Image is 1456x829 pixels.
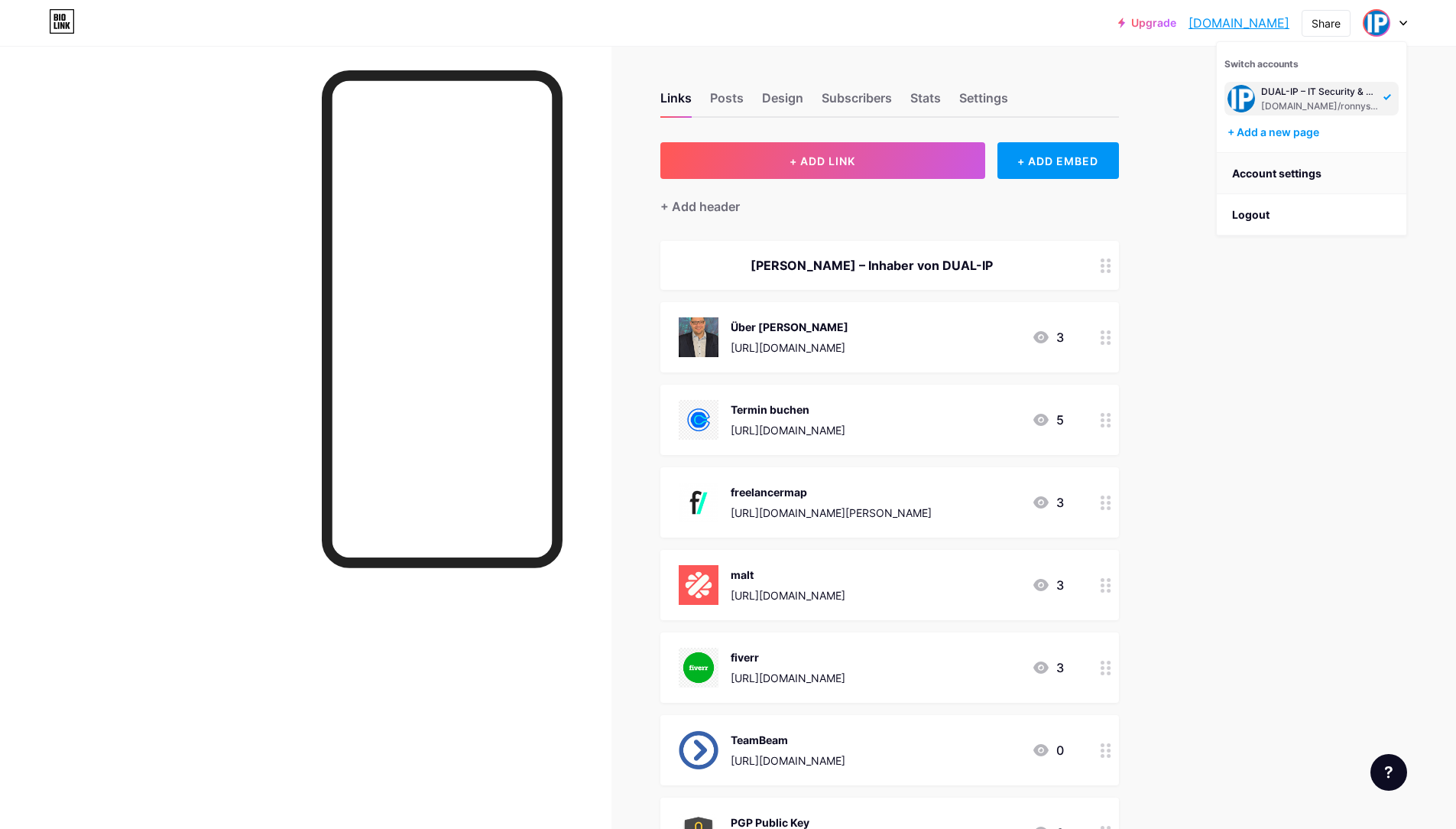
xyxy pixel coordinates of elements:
div: Subscribers [822,89,892,116]
div: fiverr [731,649,845,665]
div: freelancermap [731,484,932,500]
div: 3 [1032,493,1064,512]
div: DUAL-IP – IT Security & Network Solutions [1261,86,1379,98]
img: Termin buchen [679,400,718,440]
div: Stats [910,89,941,116]
img: fiverr [679,648,718,688]
span: Switch accounts [1224,58,1299,70]
div: [URL][DOMAIN_NAME] [731,340,848,356]
div: [URL][DOMAIN_NAME] [731,753,845,769]
div: [URL][DOMAIN_NAME] [731,670,845,686]
div: + Add a new page [1227,125,1399,140]
div: Links [660,89,692,116]
div: 5 [1032,411,1064,429]
img: freelancermap [679,483,718,522]
div: 3 [1032,576,1064,594]
a: Account settings [1217,153,1406,194]
img: dualip [1227,85,1255,112]
div: Termin buchen [731,401,845,418]
span: + ADD LINK [790,154,855,167]
a: Upgrade [1118,17,1176,29]
div: Settings [959,89,1008,116]
div: 0 [1032,741,1064,759]
div: Share [1312,15,1341,31]
div: TeamBeam [731,732,845,748]
a: [DOMAIN_NAME] [1188,14,1289,32]
img: malt [679,565,718,605]
div: [PERSON_NAME] – Inhaber von DUAL-IP [679,256,1064,275]
img: TeamBeam [679,730,718,770]
div: Design [762,89,803,116]
button: + ADD LINK [660,142,985,179]
div: 3 [1032,658,1064,677]
img: dualip [1364,11,1389,35]
div: [URL][DOMAIN_NAME][PERSON_NAME] [731,505,932,521]
div: Über [PERSON_NAME] [731,319,848,335]
div: + ADD EMBED [997,142,1119,179]
div: Posts [710,89,744,116]
div: [DOMAIN_NAME]/ronnyschroeder [1261,100,1379,112]
div: [URL][DOMAIN_NAME] [731,422,845,438]
div: + Add header [660,197,740,216]
div: malt [731,567,845,583]
li: Logout [1217,194,1406,236]
img: Über Ronny Schröder [679,317,718,357]
div: 3 [1032,328,1064,346]
div: [URL][DOMAIN_NAME] [731,587,845,603]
